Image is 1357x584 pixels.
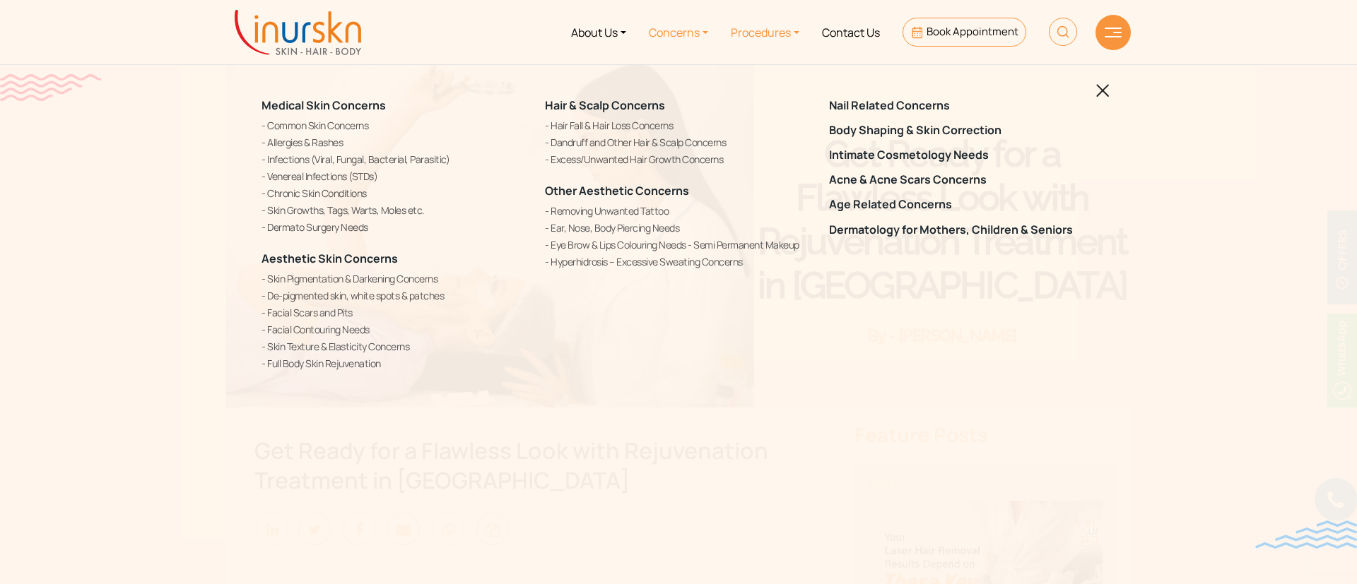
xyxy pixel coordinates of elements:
[545,135,811,150] a: Dandruff and Other Hair & Scalp Concerns
[1255,520,1357,549] img: bluewave
[262,135,528,150] a: Allergies & Rashes
[829,223,1095,237] a: Dermatology for Mothers, Children & Seniors
[1049,18,1077,46] img: HeaderSearch
[545,97,665,113] a: Hair & Scalp Concerns
[262,169,528,184] a: Venereal Infections (STDs)
[829,174,1095,187] a: Acne & Acne Scars Concerns
[829,148,1095,162] a: Intimate Cosmetology Needs
[545,203,811,218] a: Removing Unwanted Tattoo
[545,220,811,235] a: Ear, Nose, Body Piercing Needs
[545,183,689,198] a: Other Aesthetic Concerns
[262,288,528,303] a: De-pigmented skin, white spots & patches
[719,6,811,59] a: Procedures
[262,97,386,113] a: Medical Skin Concerns
[262,152,528,167] a: Infections (Viral, Fungal, Bacterial, Parasitic)
[262,186,528,201] a: Chronic Skin Conditions
[638,6,719,59] a: Concerns
[262,251,398,266] a: Aesthetic Skin Concerns
[262,339,528,354] a: Skin Texture & Elasticity Concerns
[545,254,811,269] a: Hyperhidrosis – Excessive Sweating Concerns
[262,271,528,286] a: Skin Pigmentation & Darkening Concerns
[903,18,1026,47] a: Book Appointment
[262,322,528,337] a: Facial Contouring Needs
[262,203,528,217] a: Skin Growths, Tags, Warts, Moles etc.
[829,124,1095,137] a: Body Shaping & Skin Correction
[262,118,528,133] a: Common Skin Concerns
[235,10,361,55] img: inurskn-logo
[811,6,891,59] a: Contact Us
[829,198,1095,212] a: Age Related Concerns
[1096,84,1110,97] img: blackclosed
[545,152,811,167] a: Excess/Unwanted Hair Growth Concerns
[1105,28,1122,37] img: hamLine.svg
[545,118,811,133] a: Hair Fall & Hair Loss Concerns
[829,99,1095,112] a: Nail Related Concerns
[262,305,528,320] a: Facial Scars and Pits
[262,356,528,371] a: Full Body Skin Rejuvenation
[262,220,528,234] a: Dermato Surgery Needs
[545,237,811,252] a: Eye Brow & Lips Colouring Needs - Semi Permanent Makeup
[560,6,638,59] a: About Us
[927,24,1018,39] span: Book Appointment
